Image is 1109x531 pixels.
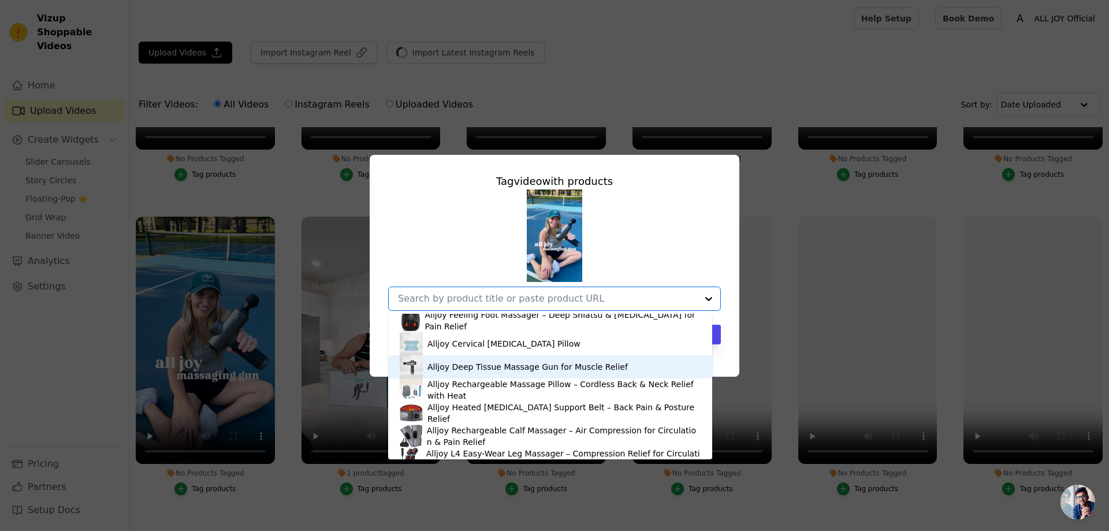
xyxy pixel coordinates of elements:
div: Alljoy Rechargeable Calf Massager – Air Compression for Circulation & Pain Relief [427,425,701,448]
div: Open chat [1060,485,1095,519]
div: Alljoy Rechargeable Massage Pillow – Cordless Back & Neck Relief with Heat [427,378,701,402]
img: reel-preview-all-joy-official.myshopify.com-3697507994373053486_9461917.jpeg [527,190,582,282]
img: product thumbnail [400,378,423,402]
div: Alljoy Deep Tissue Massage Gun for Muscle Relief [427,361,628,373]
img: product thumbnail [400,332,423,355]
img: product thumbnail [400,309,420,332]
div: Tag video with products [388,173,721,190]
div: Alljoy L4 Easy-Wear Leg Massager – Compression Relief for Circulation & Pain [426,448,701,471]
img: product thumbnail [400,425,422,448]
img: product thumbnail [400,402,423,425]
div: Alljoy Feeling Foot Massager – Deep Shiatsu & [MEDICAL_DATA] for Pain Relief [425,309,701,332]
div: Alljoy Cervical [MEDICAL_DATA] Pillow [427,338,580,350]
img: product thumbnail [400,448,422,471]
div: Alljoy Heated [MEDICAL_DATA] Support Belt – Back Pain & Posture Relief [427,402,701,425]
img: product thumbnail [400,355,423,378]
input: Search by product title or paste product URL [398,293,697,304]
